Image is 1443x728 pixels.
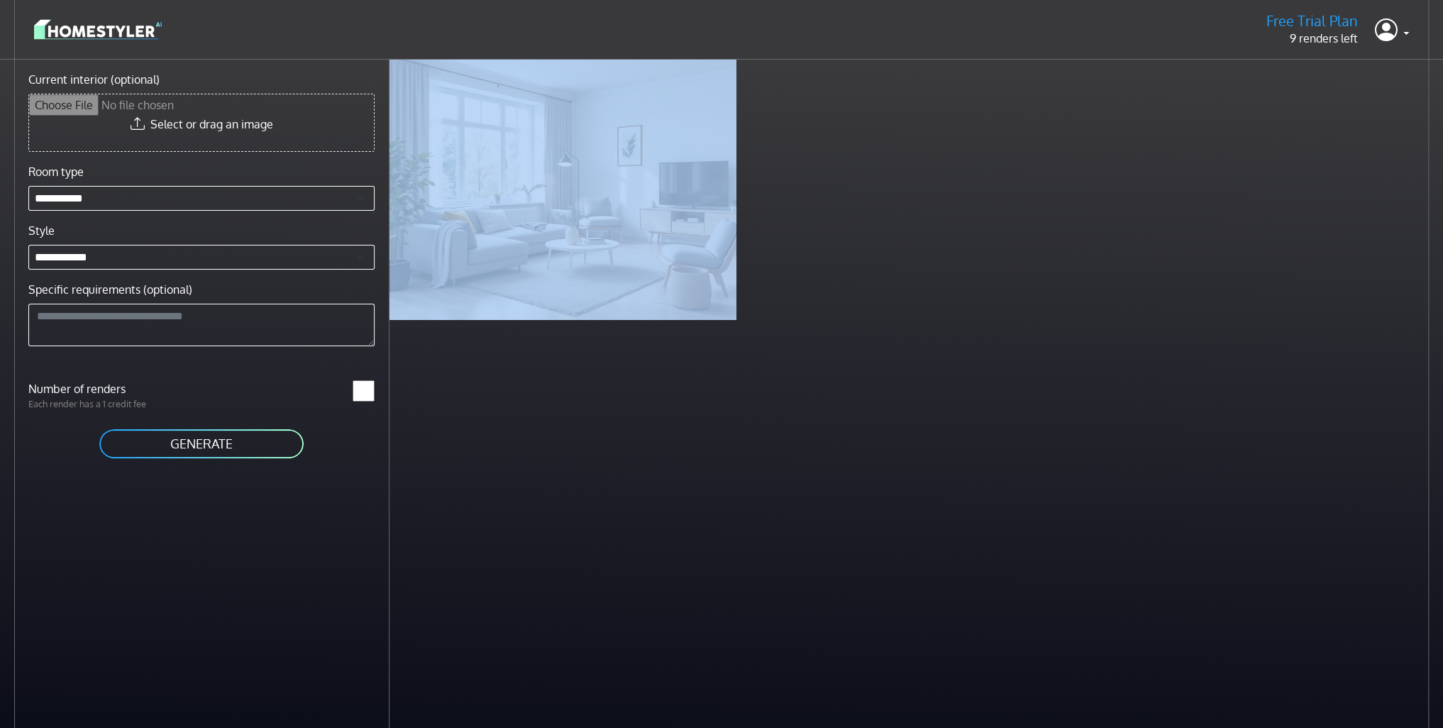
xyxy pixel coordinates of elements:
button: GENERATE [98,428,305,460]
p: Each render has a 1 credit fee [20,397,201,411]
img: logo-3de290ba35641baa71223ecac5eacb59cb85b4c7fdf211dc9aaecaaee71ea2f8.svg [34,17,162,42]
label: Style [28,222,55,239]
h5: Free Trial Plan [1266,12,1358,30]
p: 9 renders left [1266,30,1358,47]
label: Number of renders [20,380,201,397]
label: Current interior (optional) [28,71,160,88]
label: Room type [28,163,84,180]
label: Specific requirements (optional) [28,281,192,298]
